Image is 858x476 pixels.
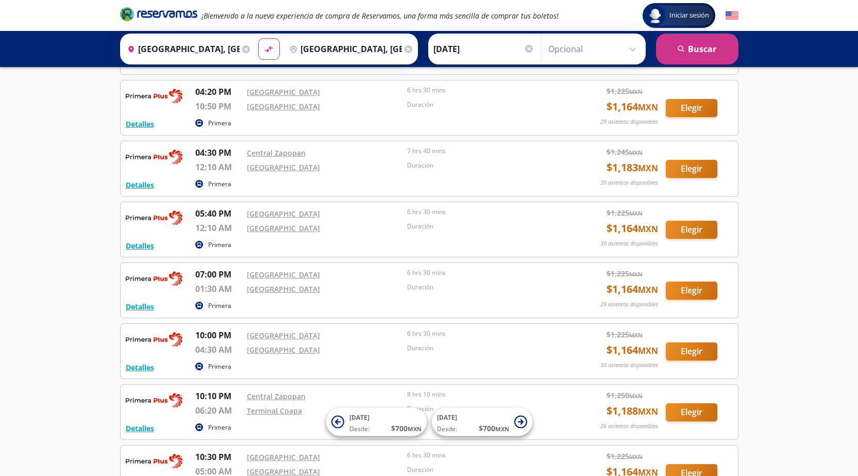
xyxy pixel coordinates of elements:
[629,331,643,339] small: MXN
[247,209,320,219] a: [GEOGRAPHIC_DATA]
[120,6,197,25] a: Brand Logo
[437,413,457,422] span: [DATE]
[607,221,658,236] span: $ 1,164
[407,283,563,292] p: Duración
[126,86,182,106] img: RESERVAMOS
[195,268,242,281] p: 07:00 PM
[195,343,242,356] p: 04:30 AM
[607,451,643,462] span: $ 1,225
[607,268,643,279] span: $ 1,225
[126,329,182,350] img: RESERVAMOS
[600,300,658,309] p: 29 asientos disponibles
[638,102,658,113] small: MXN
[247,345,320,355] a: [GEOGRAPHIC_DATA]
[638,406,658,417] small: MXN
[407,161,563,170] p: Duración
[607,403,658,419] span: $ 1,188
[629,209,643,217] small: MXN
[548,36,641,62] input: Opcional
[195,404,242,417] p: 06:20 AM
[607,207,643,218] span: $ 1,225
[600,361,658,370] p: 30 asientos disponibles
[666,403,717,421] button: Elegir
[666,282,717,300] button: Elegir
[349,424,369,434] span: Desde:
[208,362,231,371] p: Primera
[666,342,717,360] button: Elegir
[208,423,231,432] p: Primera
[607,86,643,96] span: $ 1,225
[432,408,532,436] button: [DATE]Desde:$700MXN
[666,99,717,117] button: Elegir
[208,240,231,250] p: Primera
[407,343,563,353] p: Duración
[195,146,242,159] p: 04:30 PM
[195,283,242,295] p: 01:30 AM
[208,301,231,310] p: Primera
[247,270,320,280] a: [GEOGRAPHIC_DATA]
[208,119,231,128] p: Primera
[247,331,320,340] a: [GEOGRAPHIC_DATA]
[407,207,563,217] p: 6 hrs 30 mins
[247,223,320,233] a: [GEOGRAPHIC_DATA]
[726,9,738,22] button: English
[391,423,422,434] span: $ 700
[126,207,182,228] img: RESERVAMOS
[479,423,509,434] span: $ 700
[433,36,534,62] input: Elegir Fecha
[126,179,154,190] button: Detalles
[407,86,563,95] p: 6 hrs 30 mins
[195,100,242,112] p: 10:50 PM
[208,179,231,189] p: Primera
[437,424,457,434] span: Desde:
[195,390,242,402] p: 10:10 PM
[607,342,658,358] span: $ 1,164
[638,345,658,356] small: MXN
[607,282,658,297] span: $ 1,164
[638,162,658,174] small: MXN
[407,222,563,231] p: Duración
[247,162,320,172] a: [GEOGRAPHIC_DATA]
[195,161,242,173] p: 12:10 AM
[126,451,182,471] img: RESERVAMOS
[629,270,643,278] small: MXN
[600,239,658,248] p: 30 asientos disponibles
[607,160,658,175] span: $ 1,183
[126,268,182,289] img: RESERVAMOS
[195,222,242,234] p: 12:10 AM
[600,178,658,187] p: 30 asientos disponibles
[407,451,563,460] p: 6 hrs 30 mins
[201,11,559,21] em: ¡Bienvenido a la nueva experiencia de compra de Reservamos, una forma más sencilla de comprar tus...
[126,119,154,129] button: Detalles
[349,413,369,422] span: [DATE]
[126,146,182,167] img: RESERVAMOS
[120,6,197,22] i: Brand Logo
[407,146,563,156] p: 7 hrs 40 mins
[407,390,563,399] p: 8 hrs 10 mins
[195,207,242,220] p: 05:40 PM
[126,390,182,411] img: RESERVAMOS
[666,221,717,239] button: Elegir
[607,329,643,340] span: $ 1,225
[247,391,306,401] a: Central Zapopan
[247,452,320,462] a: [GEOGRAPHIC_DATA]
[285,36,402,62] input: Buscar Destino
[629,88,643,95] small: MXN
[126,362,154,373] button: Detalles
[656,34,738,64] button: Buscar
[495,425,509,433] small: MXN
[607,146,643,157] span: $ 1,245
[407,100,563,109] p: Duración
[629,392,643,400] small: MXN
[408,425,422,433] small: MXN
[247,284,320,294] a: [GEOGRAPHIC_DATA]
[607,99,658,114] span: $ 1,164
[247,148,306,158] a: Central Zapopan
[126,240,154,251] button: Detalles
[629,149,643,156] small: MXN
[666,160,717,178] button: Elegir
[326,408,427,436] button: [DATE]Desde:$700MXN
[195,86,242,98] p: 04:20 PM
[126,423,154,434] button: Detalles
[195,451,242,463] p: 10:30 PM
